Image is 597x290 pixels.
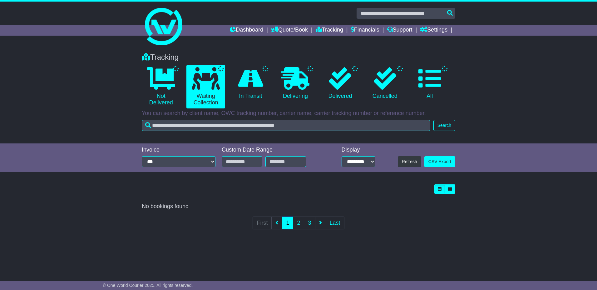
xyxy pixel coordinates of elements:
[304,217,315,229] a: 3
[231,65,270,102] a: In Transit
[230,25,263,36] a: Dashboard
[186,65,225,108] a: Waiting Collection
[276,65,314,102] a: Delivering
[222,147,322,153] div: Custom Date Range
[326,217,344,229] a: Last
[387,25,412,36] a: Support
[321,65,359,102] a: Delivered
[142,110,455,117] p: You can search by client name, OWC tracking number, carrier name, carrier tracking number or refe...
[139,53,458,62] div: Tracking
[271,25,308,36] a: Quote/Book
[342,147,375,153] div: Display
[103,283,193,288] span: © One World Courier 2025. All rights reserved.
[433,120,455,131] button: Search
[398,156,421,167] button: Refresh
[366,65,404,102] a: Cancelled
[424,156,455,167] a: CSV Export
[142,147,215,153] div: Invoice
[142,203,455,210] div: No bookings found
[282,217,293,229] a: 1
[420,25,447,36] a: Settings
[293,217,304,229] a: 2
[351,25,379,36] a: Financials
[316,25,343,36] a: Tracking
[411,65,449,102] a: All
[142,65,180,108] a: Not Delivered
